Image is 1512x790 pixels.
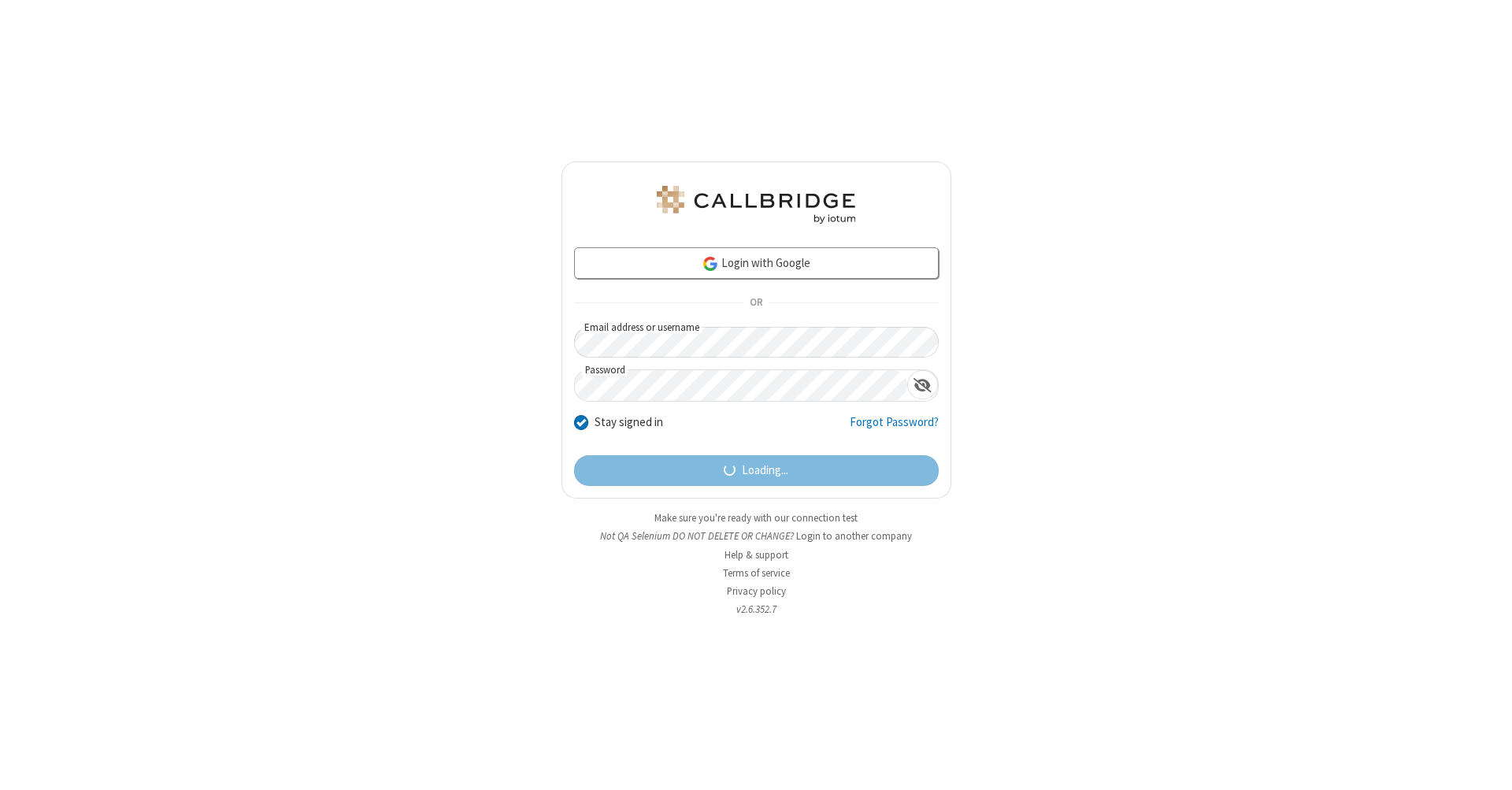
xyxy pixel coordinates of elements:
input: Password [575,370,907,401]
a: Help & support [724,548,788,562]
a: Privacy policy [727,584,786,598]
button: Login to another company [796,529,912,543]
div: Show password [907,370,938,399]
li: Not QA Selenium DO NOT DELETE OR CHANGE? [561,529,951,543]
a: Forgot Password? [850,414,939,443]
a: Make sure you're ready with our connection test [654,511,858,525]
label: Stay signed in [595,414,663,432]
span: Loading... [742,462,788,480]
iframe: Chat [1473,749,1500,779]
li: v2.6.352.7 [561,602,951,617]
img: QA Selenium DO NOT DELETE OR CHANGE [654,186,858,224]
a: Terms of service [723,566,790,580]
span: OR [743,292,769,314]
input: Email address or username [574,327,939,358]
a: Login with Google [574,247,939,279]
img: google-icon.png [702,255,719,273]
button: Loading... [574,455,939,487]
